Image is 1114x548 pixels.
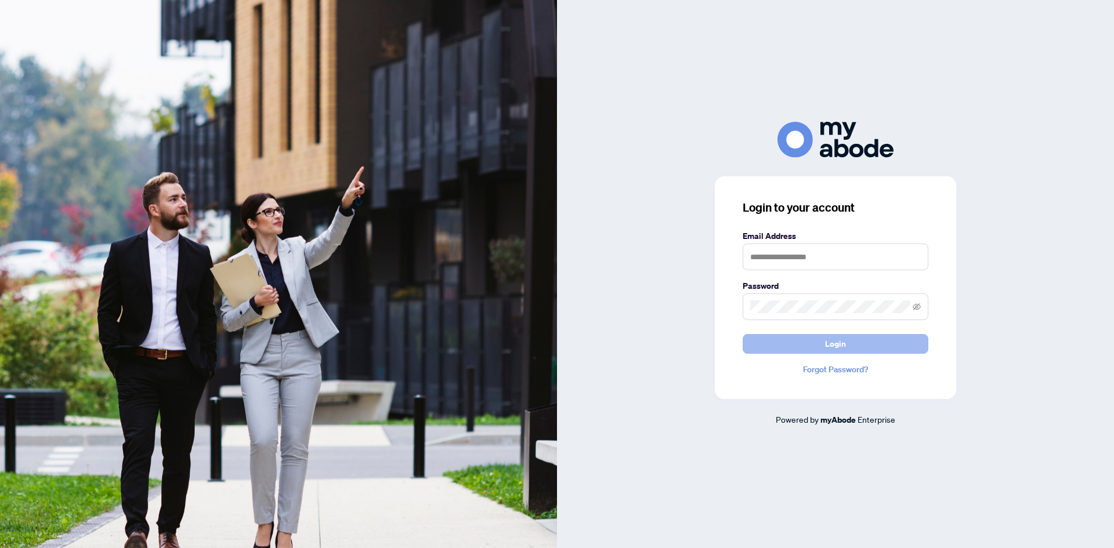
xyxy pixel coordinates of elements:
[777,122,894,157] img: ma-logo
[743,334,928,354] button: Login
[776,414,819,424] span: Powered by
[913,303,921,311] span: eye-invisible
[743,363,928,376] a: Forgot Password?
[858,414,895,424] span: Enterprise
[743,199,928,216] h3: Login to your account
[743,230,928,242] label: Email Address
[743,280,928,292] label: Password
[820,413,856,426] a: myAbode
[825,335,846,353] span: Login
